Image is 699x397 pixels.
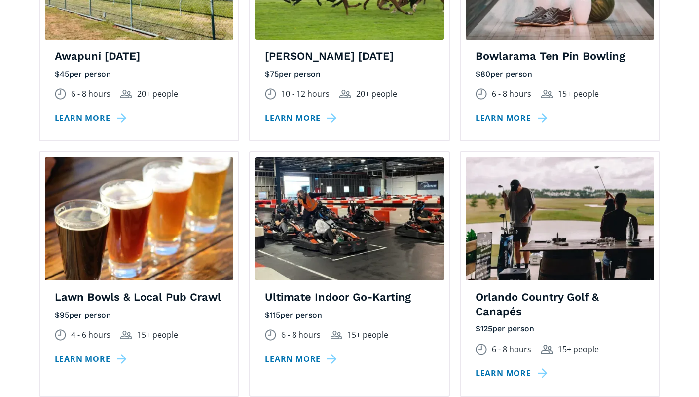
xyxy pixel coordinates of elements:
h4: Ultimate Indoor Go-Karting [265,290,434,305]
h4: Awapuni [DATE] [55,49,224,64]
div: 95 [60,310,69,320]
div: 20+ people [356,87,397,101]
h4: Orlando Country Golf & Canapés [476,290,645,318]
div: 6 - 8 hours [71,87,110,101]
h4: Bowlarama Ten Pin Bowling [476,49,645,64]
h4: Lawn Bowls & Local Pub Crawl [55,290,224,305]
img: Duration [265,329,276,341]
div: per person [279,69,321,79]
div: per person [69,310,111,320]
div: 15+ people [137,328,178,342]
img: Group size [541,345,553,353]
img: Duration [55,88,66,100]
div: 75 [270,69,279,79]
div: 10 - 12 hours [281,87,330,101]
div: $ [265,310,270,320]
a: Learn more [265,111,340,125]
img: A row of craft beers in small glasses lined up on a wooden table [45,157,234,280]
img: Duration [476,88,487,100]
a: Learn more [476,366,551,381]
div: $ [265,69,270,79]
h4: [PERSON_NAME] [DATE] [265,49,434,64]
img: Group size [331,331,342,339]
div: $ [55,310,60,320]
img: Two customers sitting in front of a driving range in an outdoor bar. [466,157,655,280]
div: 115 [270,310,280,320]
img: Group size [541,90,553,98]
div: 6 - 8 hours [281,328,321,342]
img: Duration [55,329,66,341]
div: 15+ people [558,87,599,101]
a: Learn more [55,111,130,125]
div: per person [69,69,111,79]
div: per person [490,69,532,79]
div: 45 [60,69,69,79]
div: $ [476,323,480,334]
a: Learn more [265,352,340,366]
a: Learn more [476,111,551,125]
div: 80 [480,69,490,79]
img: Group size [339,90,351,98]
div: 6 - 8 hours [492,342,531,357]
img: Group size [120,331,132,339]
div: 4 - 6 hours [71,328,110,342]
div: $ [476,69,480,79]
div: 15+ people [558,342,599,357]
div: 6 - 8 hours [492,87,531,101]
div: 20+ people [137,87,178,101]
div: $ [55,69,60,79]
img: A group of customers are sitting in go karts, preparing for the race to start [255,157,444,280]
img: Duration [265,88,276,100]
a: Learn more [55,352,130,366]
div: 125 [480,323,492,334]
div: per person [280,310,322,320]
img: Duration [476,344,487,355]
div: 15+ people [347,328,388,342]
div: per person [492,323,534,334]
img: Group size [120,90,132,98]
